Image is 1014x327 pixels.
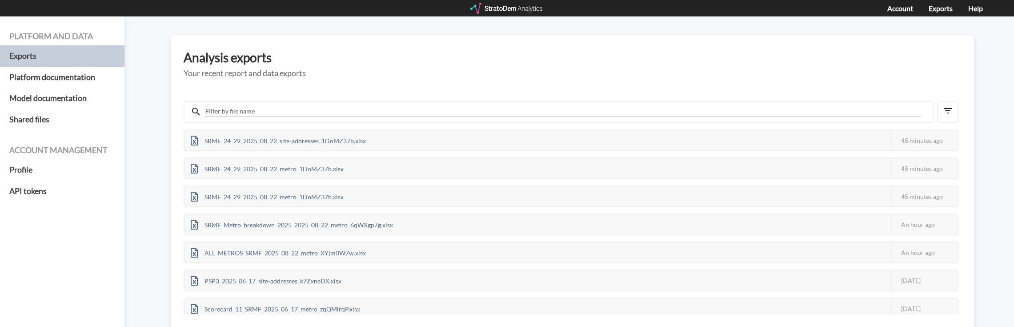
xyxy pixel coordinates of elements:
[9,159,115,181] a: Profile
[184,248,372,255] a: ALL_METROS_SRMF_2025_08_22_metro_XYjm0W7w.xlsx
[9,109,115,130] a: Shared files
[891,158,958,178] div: 45 minutes ago
[184,276,348,283] a: PSP3_2025_06_17_site-addresses_k7ZxneDX.xlsx
[184,51,962,65] h3: Analysis exports
[184,299,366,319] div: Scorecard_11_SRMF_2025_06_17_metro_zqQMlrqP.xlsx
[891,130,958,150] div: 45 minutes ago
[184,69,962,78] h5: Your recent report and data exports
[184,164,350,171] a: SRMF_24_29_2025_08_22_metro_1DoMZ37b.xlsx
[891,214,958,234] div: An hour ago
[891,270,958,291] div: [DATE]
[204,106,922,117] input: Filter by file name
[891,299,958,319] div: [DATE]
[9,45,115,67] a: Exports
[184,136,372,143] a: SRMF_24_29_2025_08_22_site-addresses_1DoMZ37b.xlsx
[891,186,958,206] div: 45 minutes ago
[184,186,350,206] div: SRMF_24_29_2025_08_22_metro_1DoMZ37b.xlsx
[929,4,953,12] a: Exports
[9,67,115,88] a: Platform documentation
[9,32,115,41] h4: Platform and data
[184,158,350,178] div: SRMF_24_29_2025_08_22_metro_1DoMZ37b.xlsx
[9,181,115,202] a: API tokens
[184,130,372,150] div: SRMF_24_29_2025_08_22_site-addresses_1DoMZ37b.xlsx
[968,4,983,12] a: Help
[891,242,958,262] div: An hour ago
[9,88,115,109] a: Model documentation
[184,270,348,291] div: PSP3_2025_06_17_site-addresses_k7ZxneDX.xlsx
[887,4,913,12] a: Account
[9,146,115,155] h4: Account management
[184,304,366,311] a: Scorecard_11_SRMF_2025_06_17_metro_zqQMlrqP.xlsx
[184,220,399,227] a: SRMF_Metro_breakdown_2025_2025_08_22_metro_6qWXgp7g.xlsx
[184,214,399,234] div: SRMF_Metro_breakdown_2025_2025_08_22_metro_6qWXgp7g.xlsx
[184,242,372,262] div: ALL_METROS_SRMF_2025_08_22_metro_XYjm0W7w.xlsx
[184,192,350,199] a: SRMF_24_29_2025_08_22_metro_1DoMZ37b.xlsx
